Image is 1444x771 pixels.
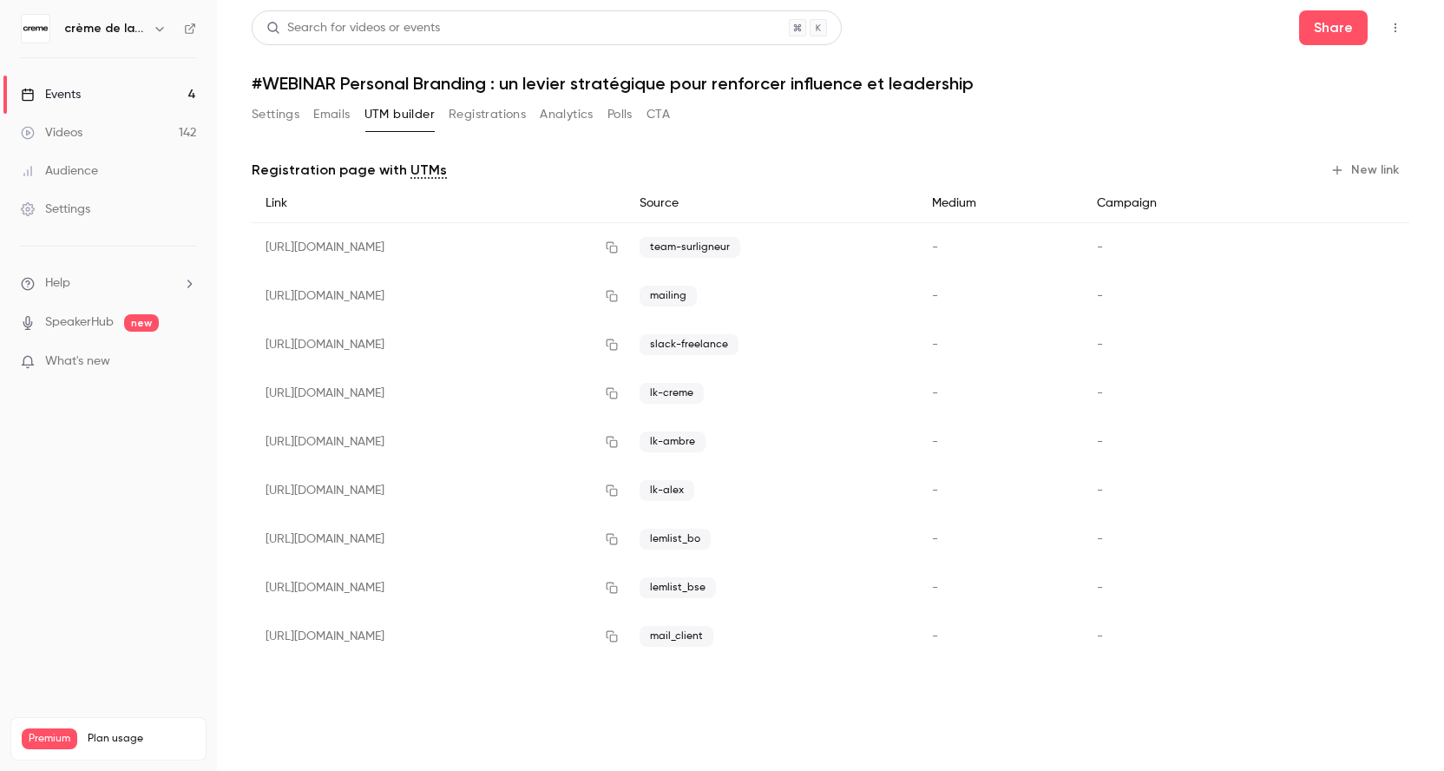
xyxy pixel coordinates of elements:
div: [URL][DOMAIN_NAME] [252,272,626,320]
div: [URL][DOMAIN_NAME] [252,369,626,418]
div: Events [21,86,81,103]
h1: #WEBINAR Personal Branding : un levier stratégique pour renforcer influence et leadership [252,73,1409,94]
button: New link [1323,156,1409,184]
p: Registration page with [252,160,447,181]
div: Medium [918,184,1082,223]
img: crème de la crème [22,15,49,43]
span: What's new [45,353,110,371]
div: Audience [21,162,98,180]
div: [URL][DOMAIN_NAME] [252,320,626,369]
div: [URL][DOMAIN_NAME] [252,563,626,612]
button: CTA [647,101,670,128]
button: Settings [252,101,299,128]
a: SpeakerHub [45,313,114,332]
span: Premium [22,728,77,749]
span: mailing [640,286,697,306]
span: - [1097,436,1103,448]
span: - [1097,290,1103,302]
span: lk-creme [640,383,704,404]
span: lk-ambre [640,432,706,452]
div: [URL][DOMAIN_NAME] [252,515,626,563]
div: [URL][DOMAIN_NAME] [252,418,626,466]
div: Search for videos or events [266,19,440,37]
div: Videos [21,124,82,142]
button: Analytics [540,101,594,128]
span: lemlist_bo [640,529,711,550]
button: Share [1299,10,1368,45]
span: lemlist_bse [640,577,716,598]
div: Link [252,184,626,223]
span: Help [45,274,70,293]
span: Plan usage [88,732,195,746]
span: - [1097,339,1103,351]
span: - [1097,630,1103,642]
span: - [932,582,938,594]
span: - [932,533,938,545]
span: - [1097,387,1103,399]
button: UTM builder [364,101,435,128]
span: - [1097,582,1103,594]
span: slack-freelance [640,334,738,355]
span: - [932,387,938,399]
span: - [932,339,938,351]
span: new [124,314,159,332]
button: Registrations [449,101,526,128]
span: - [1097,241,1103,254]
div: Settings [21,201,90,218]
div: [URL][DOMAIN_NAME] [252,223,626,273]
li: help-dropdown-opener [21,274,196,293]
a: UTMs [410,160,447,181]
div: Campaign [1083,184,1283,223]
span: team-surligneur [640,237,740,258]
div: [URL][DOMAIN_NAME] [252,612,626,661]
span: - [932,630,938,642]
span: - [1097,484,1103,497]
span: - [932,290,938,302]
span: - [1097,533,1103,545]
h6: crème de la crème [64,20,146,37]
span: - [932,436,938,448]
button: Emails [313,101,350,128]
span: - [932,484,938,497]
button: Polls [607,101,633,128]
div: [URL][DOMAIN_NAME] [252,466,626,515]
span: - [932,241,938,254]
span: mail_client [640,626,713,647]
div: Source [626,184,918,223]
span: lk-alex [640,480,694,501]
